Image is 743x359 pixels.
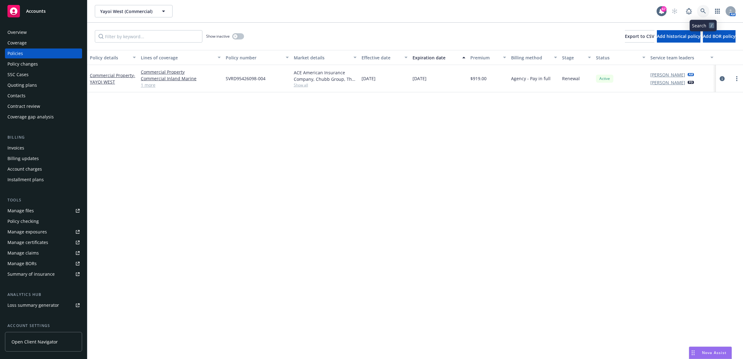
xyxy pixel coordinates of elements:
button: Lines of coverage [138,50,223,65]
span: Accounts [26,9,46,14]
div: Policy number [226,54,282,61]
a: Manage exposures [5,227,82,237]
a: Policy changes [5,59,82,69]
a: Billing updates [5,154,82,163]
div: Status [596,54,639,61]
div: Stage [562,54,584,61]
a: SSC Cases [5,70,82,80]
div: Loss summary generator [7,300,59,310]
div: Invoices [7,143,24,153]
a: Contract review [5,101,82,111]
span: $919.00 [470,75,487,82]
button: Add historical policy [657,30,700,43]
div: Premium [470,54,499,61]
a: circleInformation [718,75,726,82]
button: Export to CSV [625,30,654,43]
a: Contacts [5,91,82,101]
span: Show inactive [206,34,230,39]
div: Billing method [511,54,550,61]
a: Quoting plans [5,80,82,90]
div: Account settings [5,323,82,329]
button: Effective date [359,50,410,65]
a: Installment plans [5,175,82,185]
button: Policy details [87,50,138,65]
div: Lines of coverage [141,54,214,61]
a: Account charges [5,164,82,174]
button: Service team leaders [648,50,716,65]
a: Manage BORs [5,259,82,269]
div: Policy checking [7,216,39,226]
button: Market details [291,50,359,65]
button: Status [593,50,648,65]
div: Market details [294,54,350,61]
div: Manage files [7,206,34,216]
span: Agency - Pay in full [511,75,551,82]
span: Renewal [562,75,580,82]
span: Add BOR policy [703,33,736,39]
div: Installment plans [7,175,44,185]
a: Manage certificates [5,237,82,247]
span: Export to CSV [625,33,654,39]
div: Coverage [7,38,27,48]
div: Overview [7,27,27,37]
a: Coverage [5,38,82,48]
a: more [733,75,741,82]
span: Open Client Navigator [12,338,58,345]
input: Filter by keyword... [95,30,202,43]
a: Manage files [5,206,82,216]
button: Add BOR policy [703,30,736,43]
button: Nova Assist [689,347,732,359]
span: [DATE] [413,75,427,82]
div: Drag to move [689,347,697,359]
div: Policies [7,48,23,58]
button: Yayoi West (Commercial) [95,5,173,17]
span: SVRD95426098-004 [226,75,265,82]
div: Account charges [7,164,42,174]
div: Billing updates [7,154,39,163]
a: 1 more [141,82,221,88]
a: Coverage gap analysis [5,112,82,122]
span: [DATE] [362,75,376,82]
a: Search [697,5,709,17]
a: Start snowing [668,5,681,17]
a: Accounts [5,2,82,20]
div: Coverage gap analysis [7,112,54,122]
button: Stage [560,50,593,65]
div: Tools [5,197,82,203]
div: Quoting plans [7,80,37,90]
div: Policy changes [7,59,38,69]
a: Manage claims [5,248,82,258]
a: [PERSON_NAME] [650,71,685,78]
button: Billing method [509,50,560,65]
button: Expiration date [410,50,468,65]
span: Nova Assist [702,350,727,355]
div: Expiration date [413,54,459,61]
a: Switch app [711,5,724,17]
div: Analytics hub [5,292,82,298]
div: ACE American Insurance Company, Chubb Group, The ABC Program [294,69,357,82]
div: SSC Cases [7,70,29,80]
div: Manage claims [7,248,39,258]
div: Manage exposures [7,227,47,237]
span: Yayoi West (Commercial) [100,8,154,15]
div: Manage BORs [7,259,37,269]
div: Contract review [7,101,40,111]
a: Commercial Property [90,72,135,85]
div: Summary of insurance [7,269,55,279]
a: Summary of insurance [5,269,82,279]
div: Contacts [7,91,25,101]
a: Commercial Inland Marine [141,75,221,82]
a: Loss summary generator [5,300,82,310]
span: Show all [294,82,357,88]
span: Add historical policy [657,33,700,39]
a: Policy checking [5,216,82,226]
a: Invoices [5,143,82,153]
a: Report a Bug [683,5,695,17]
div: Billing [5,134,82,140]
span: Active [598,76,611,81]
a: Policies [5,48,82,58]
a: Commercial Property [141,69,221,75]
span: - YAYOI WEST [90,72,135,85]
div: 67 [661,6,667,12]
